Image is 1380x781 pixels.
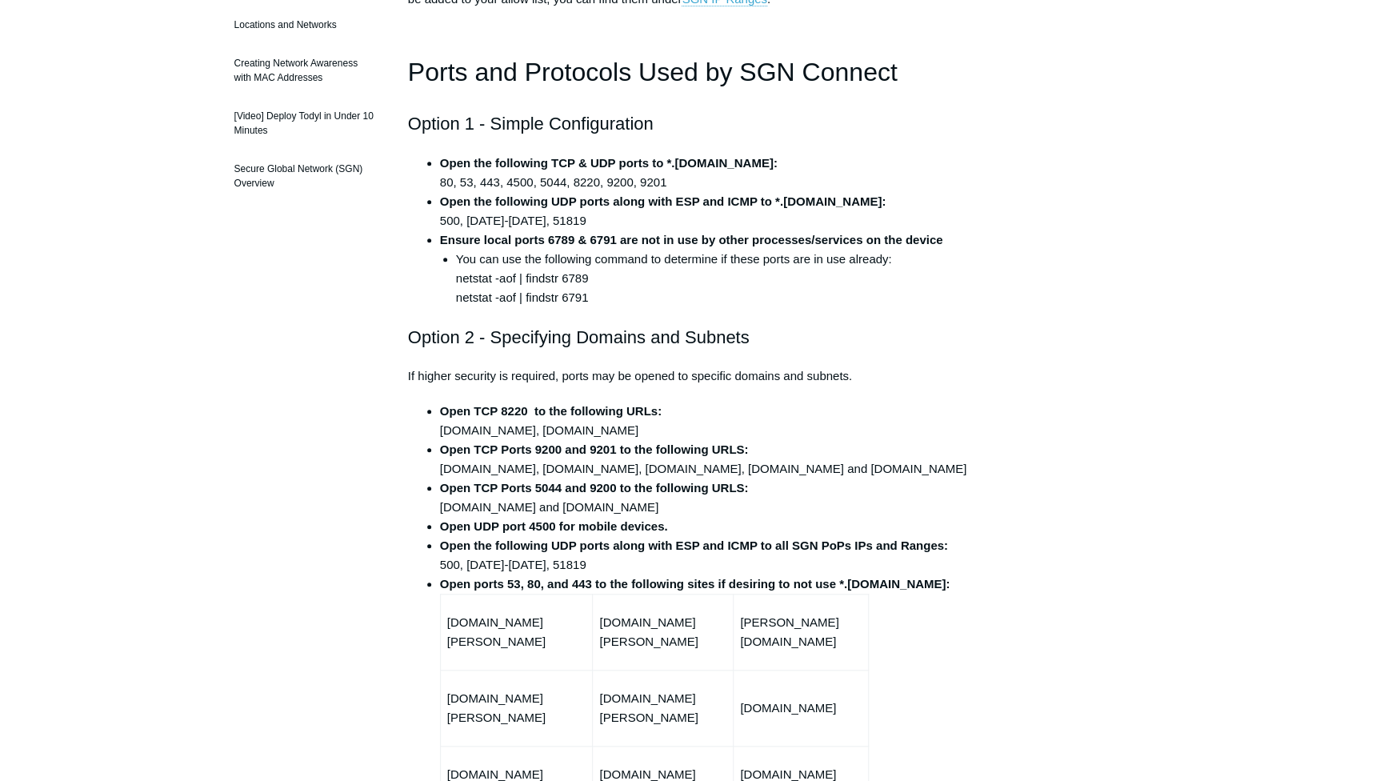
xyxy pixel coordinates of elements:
p: [DOMAIN_NAME][PERSON_NAME] [599,613,726,651]
h1: Ports and Protocols Used by SGN Connect [408,52,973,93]
p: If higher security is required, ports may be opened to specific domains and subnets. [408,366,973,386]
strong: Open the following UDP ports along with ESP and ICMP to all SGN PoPs IPs and Ranges: [440,539,948,552]
li: [DOMAIN_NAME] and [DOMAIN_NAME] [440,479,973,517]
strong: Ensure local ports 6789 & 6791 are not in use by other processes/services on the device [440,233,943,246]
li: 500, [DATE]-[DATE], 51819 [440,192,973,230]
td: [DOMAIN_NAME][PERSON_NAME] [440,594,593,670]
h2: Option 1 - Simple Configuration [408,110,973,138]
a: [Video] Deploy Todyl in Under 10 Minutes [226,101,384,146]
strong: Open ports 53, 80, and 443 to the following sites if desiring to not use *.[DOMAIN_NAME]: [440,577,950,591]
li: 500, [DATE]-[DATE], 51819 [440,536,973,575]
strong: Open the following UDP ports along with ESP and ICMP to *.[DOMAIN_NAME]: [440,194,886,208]
p: [DOMAIN_NAME][PERSON_NAME] [599,689,726,727]
li: [DOMAIN_NAME], [DOMAIN_NAME], [DOMAIN_NAME], [DOMAIN_NAME] and [DOMAIN_NAME] [440,440,973,479]
strong: Open the following TCP & UDP ports to *.[DOMAIN_NAME]: [440,156,778,170]
a: Creating Network Awareness with MAC Addresses [226,48,384,93]
h2: Option 2 - Specifying Domains and Subnets [408,323,973,351]
strong: Open TCP 8220 to the following URLs: [440,404,662,418]
strong: Open TCP Ports 5044 and 9200 to the following URLS: [440,481,749,495]
li: You can use the following command to determine if these ports are in use already: netstat -aof | ... [456,250,973,307]
a: Locations and Networks [226,10,384,40]
p: [DOMAIN_NAME] [740,699,862,718]
p: [PERSON_NAME][DOMAIN_NAME] [740,613,862,651]
li: 80, 53, 443, 4500, 5044, 8220, 9200, 9201 [440,154,973,192]
strong: Open TCP Ports 9200 and 9201 to the following URLS: [440,443,749,456]
li: [DOMAIN_NAME], [DOMAIN_NAME] [440,402,973,440]
strong: Open UDP port 4500 for mobile devices. [440,519,668,533]
p: [DOMAIN_NAME][PERSON_NAME] [447,689,586,727]
a: Secure Global Network (SGN) Overview [226,154,384,198]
